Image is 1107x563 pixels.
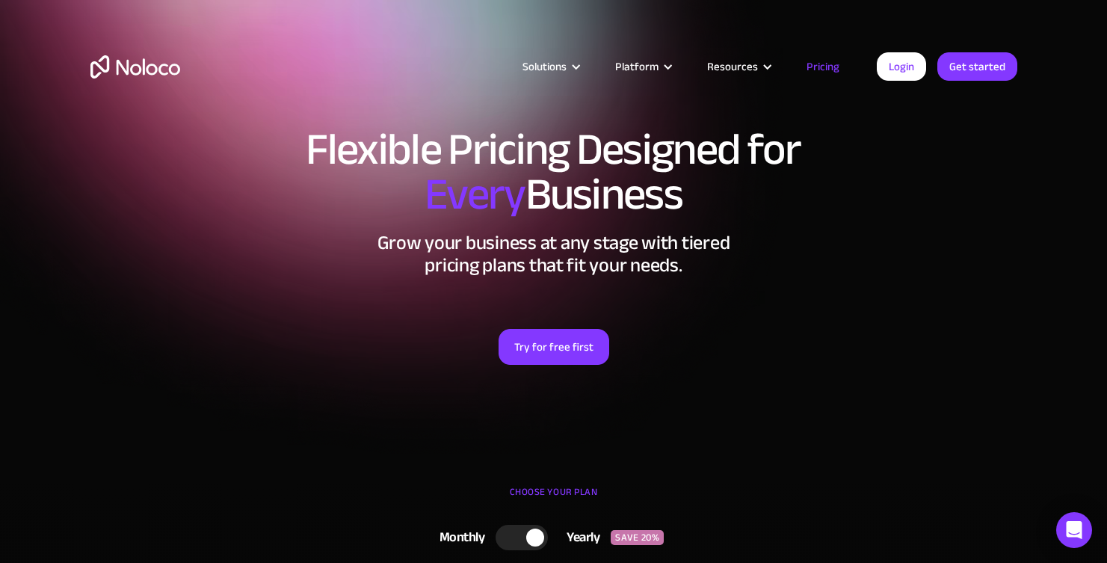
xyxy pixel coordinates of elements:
span: Every [425,153,525,236]
div: SAVE 20% [611,530,664,545]
div: Solutions [504,57,596,76]
h1: Flexible Pricing Designed for Business [90,127,1017,217]
div: Platform [596,57,688,76]
div: Yearly [548,526,611,549]
div: Open Intercom Messenger [1056,512,1092,548]
div: Resources [688,57,788,76]
div: Monthly [421,526,496,549]
a: Login [877,52,926,81]
div: Resources [707,57,758,76]
div: CHOOSE YOUR PLAN [90,481,1017,518]
a: Pricing [788,57,858,76]
div: Platform [615,57,659,76]
div: Solutions [522,57,567,76]
a: home [90,55,180,79]
a: Get started [937,52,1017,81]
h2: Grow your business at any stage with tiered pricing plans that fit your needs. [90,232,1017,277]
a: Try for free first [499,329,609,365]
